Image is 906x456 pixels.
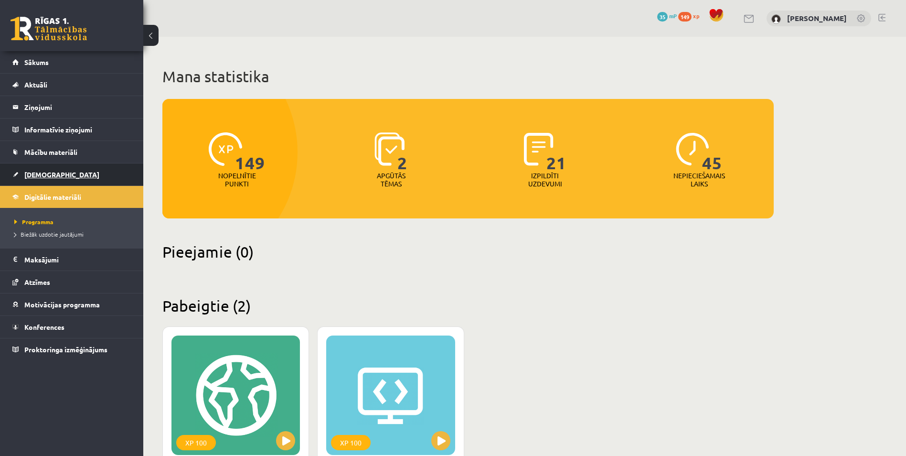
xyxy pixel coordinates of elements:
p: Nopelnītie punkti [218,172,256,188]
span: 149 [235,132,265,172]
p: Apgūtās tēmas [373,172,410,188]
span: Atzīmes [24,278,50,286]
a: [PERSON_NAME] [787,13,847,23]
p: Izpildīti uzdevumi [526,172,564,188]
a: Sākums [12,51,131,73]
span: Aktuāli [24,80,47,89]
span: Sākums [24,58,49,66]
span: 149 [678,12,692,22]
span: Biežāk uzdotie jautājumi [14,230,84,238]
legend: Informatīvie ziņojumi [24,119,131,141]
span: mP [669,12,677,20]
img: Ričards Jēgers [771,14,781,24]
a: 149 xp [678,12,704,20]
img: icon-completed-tasks-ad58ae20a441b2904462921112bc710f1caf180af7a3daa7317a5a94f2d26646.svg [524,132,554,166]
p: Nepieciešamais laiks [673,172,725,188]
div: XP 100 [331,435,371,450]
a: [DEMOGRAPHIC_DATA] [12,163,131,185]
a: Programma [14,217,134,226]
h2: Pieejamie (0) [162,242,774,261]
a: Konferences [12,316,131,338]
h1: Mana statistika [162,67,774,86]
span: [DEMOGRAPHIC_DATA] [24,170,99,179]
span: Proktoringa izmēģinājums [24,345,107,354]
legend: Maksājumi [24,249,131,271]
img: icon-learned-topics-4a711ccc23c960034f471b6e78daf4a3bad4a20eaf4de84257b87e66633f6470.svg [374,132,405,166]
a: Motivācijas programma [12,293,131,315]
legend: Ziņojumi [24,96,131,118]
span: Digitālie materiāli [24,193,81,201]
span: xp [693,12,699,20]
h2: Pabeigtie (2) [162,296,774,315]
a: Biežāk uzdotie jautājumi [14,230,134,239]
span: Programma [14,218,53,226]
a: 35 mP [657,12,677,20]
a: Mācību materiāli [12,141,131,163]
img: icon-clock-7be60019b62300814b6bd22b8e044499b485619524d84068768e800edab66f18.svg [676,132,709,166]
div: XP 100 [176,435,216,450]
a: Rīgas 1. Tālmācības vidusskola [11,17,87,41]
a: Digitālie materiāli [12,186,131,208]
span: 2 [397,132,407,172]
a: Aktuāli [12,74,131,96]
a: Informatīvie ziņojumi [12,119,131,141]
a: Ziņojumi [12,96,131,118]
img: icon-xp-0682a9bc20223a9ccc6f5883a126b849a74cddfe5390d2b41b4391c66f2066e7.svg [209,132,242,166]
a: Atzīmes [12,271,131,293]
a: Proktoringa izmēģinājums [12,338,131,360]
a: Maksājumi [12,249,131,271]
span: 45 [702,132,722,172]
span: Mācību materiāli [24,148,77,156]
span: 21 [546,132,566,172]
span: 35 [657,12,668,22]
span: Motivācijas programma [24,300,100,309]
span: Konferences [24,323,64,331]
